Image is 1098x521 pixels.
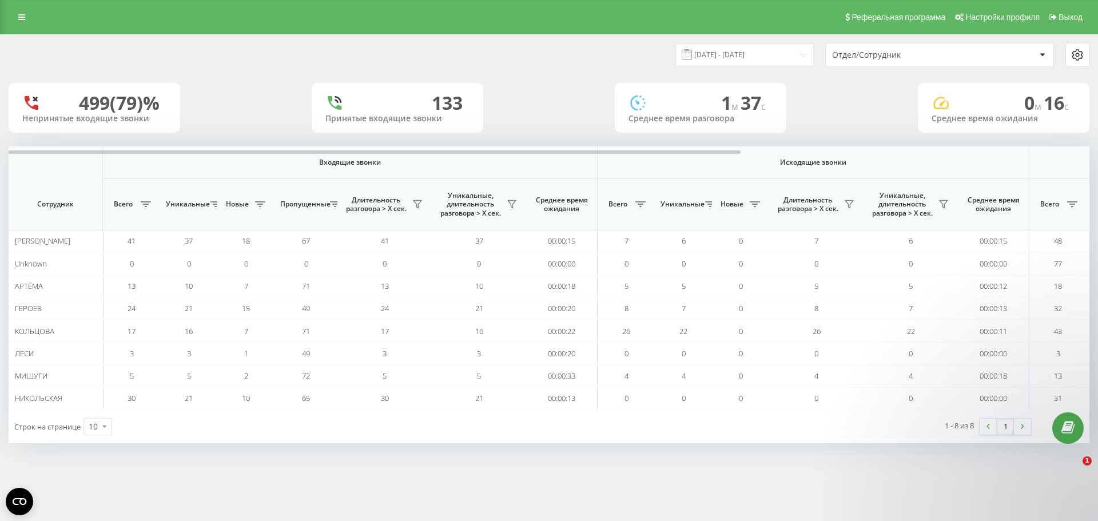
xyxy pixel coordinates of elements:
[304,258,308,269] span: 0
[526,343,598,365] td: 00:00:20
[1054,236,1062,246] span: 48
[739,258,743,269] span: 0
[958,365,1029,387] td: 00:00:18
[718,200,746,209] span: Новые
[381,303,389,313] span: 24
[185,326,193,336] span: 16
[325,114,470,124] div: Принятые входящие звонки
[958,343,1029,365] td: 00:00:00
[624,393,628,403] span: 0
[244,371,248,381] span: 2
[381,236,389,246] span: 41
[1064,100,1069,113] span: c
[526,365,598,387] td: 00:00:33
[128,281,136,291] span: 13
[739,371,743,381] span: 0
[302,393,310,403] span: 65
[739,236,743,246] span: 0
[1083,456,1092,466] span: 1
[624,236,628,246] span: 7
[814,371,818,381] span: 4
[679,326,687,336] span: 22
[1054,371,1062,381] span: 13
[965,13,1040,22] span: Настройки профиля
[682,258,686,269] span: 0
[958,230,1029,252] td: 00:00:15
[1054,303,1062,313] span: 32
[15,303,42,313] span: ГЕРОЕВ
[1024,90,1044,115] span: 0
[958,252,1029,275] td: 00:00:00
[477,258,481,269] span: 0
[997,419,1014,435] a: 1
[89,421,98,432] div: 10
[907,326,915,336] span: 22
[1059,456,1087,484] iframe: Intercom live chat
[624,158,1002,167] span: Исходящие звонки
[302,303,310,313] span: 49
[383,371,387,381] span: 5
[814,258,818,269] span: 0
[223,200,252,209] span: Новые
[302,348,310,359] span: 49
[526,275,598,297] td: 00:00:18
[958,387,1029,409] td: 00:00:00
[682,236,686,246] span: 6
[381,281,389,291] span: 13
[526,320,598,342] td: 00:00:22
[1054,393,1062,403] span: 31
[814,393,818,403] span: 0
[242,303,250,313] span: 15
[603,200,632,209] span: Всего
[535,196,588,213] span: Среднее время ожидания
[477,371,481,381] span: 5
[109,200,137,209] span: Всего
[128,236,136,246] span: 41
[775,196,841,213] span: Длительность разговора > Х сек.
[526,297,598,320] td: 00:00:20
[932,114,1076,124] div: Среднее время ожидания
[185,393,193,403] span: 21
[437,191,503,218] span: Уникальные, длительность разговора > Х сек.
[731,100,741,113] span: м
[244,348,248,359] span: 1
[166,200,207,209] span: Уникальные
[187,348,191,359] span: 3
[739,348,743,359] span: 0
[130,348,134,359] span: 3
[79,92,160,114] div: 499 (79)%
[244,258,248,269] span: 0
[1054,258,1062,269] span: 77
[1054,281,1062,291] span: 18
[739,326,743,336] span: 0
[761,100,766,113] span: c
[721,90,741,115] span: 1
[852,13,945,22] span: Реферальная программа
[6,488,33,515] button: Open CMP widget
[624,281,628,291] span: 5
[242,393,250,403] span: 10
[628,114,773,124] div: Среднее время разговора
[15,371,47,381] span: МИШУГИ
[475,281,483,291] span: 10
[15,348,34,359] span: ЛЕСИ
[869,191,935,218] span: Уникальные, длительность разговора > Х сек.
[661,200,702,209] span: Уникальные
[624,348,628,359] span: 0
[475,303,483,313] span: 21
[624,371,628,381] span: 4
[1035,200,1064,209] span: Всего
[958,275,1029,297] td: 00:00:12
[383,258,387,269] span: 0
[128,303,136,313] span: 24
[741,90,766,115] span: 37
[280,200,327,209] span: Пропущенные
[15,326,54,336] span: КОЛЬЦОВА
[15,393,62,403] span: НИКОЛЬСКАЯ
[526,252,598,275] td: 00:00:00
[185,236,193,246] span: 37
[15,281,43,291] span: АРТЁМА
[22,114,166,124] div: Непринятые входящие звонки
[475,326,483,336] span: 16
[624,258,628,269] span: 0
